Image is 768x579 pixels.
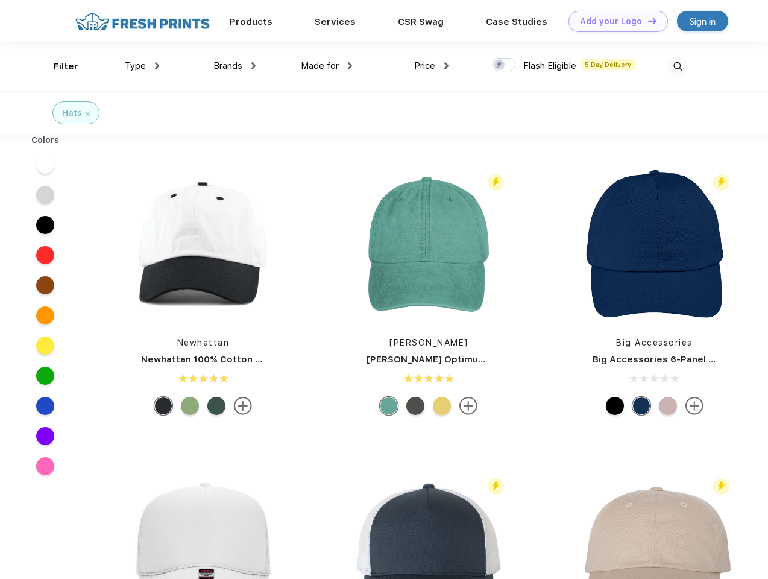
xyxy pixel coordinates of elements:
img: DT [648,17,656,24]
a: [PERSON_NAME] Optimum Pigment Dyed-Cap [367,354,576,365]
img: filter_cancel.svg [86,112,90,116]
span: Brands [213,60,242,71]
img: dropdown.png [251,62,256,69]
div: Add your Logo [580,16,642,27]
img: dropdown.png [444,62,449,69]
img: flash_active_toggle.svg [488,478,504,495]
a: Newhattan [177,338,230,347]
div: Filter [54,60,78,74]
a: Sign in [677,11,728,31]
div: White Black [154,397,172,415]
div: Lemon [433,397,451,415]
img: flash_active_toggle.svg [488,174,504,191]
a: Products [230,16,272,27]
span: Price [414,60,435,71]
div: Blush [659,397,677,415]
span: Flash Eligible [523,60,576,71]
span: Type [125,60,146,71]
div: Charcoal [406,397,424,415]
img: func=resize&h=266 [123,164,283,324]
img: desktop_search.svg [668,57,688,77]
span: Made for [301,60,339,71]
div: Navy [632,397,650,415]
img: flash_active_toggle.svg [713,174,729,191]
img: more.svg [685,397,703,415]
div: Sign in [690,14,716,28]
img: more.svg [459,397,477,415]
img: dropdown.png [348,62,352,69]
a: [PERSON_NAME] [389,338,468,347]
div: Black [606,397,624,415]
a: Newhattan 100% Cotton Stone Washed Cap [141,354,342,365]
img: more.svg [234,397,252,415]
div: Hats [62,107,82,119]
div: Aqua [380,397,398,415]
img: dropdown.png [155,62,159,69]
div: Colors [22,134,69,147]
a: Big Accessories [616,338,693,347]
img: flash_active_toggle.svg [713,478,729,495]
img: fo%20logo%202.webp [72,11,213,32]
img: func=resize&h=266 [348,164,509,324]
span: 5 Day Delivery [581,59,635,70]
img: func=resize&h=266 [574,164,735,324]
div: White Dark Green [207,397,225,415]
div: White Lime Green [181,397,199,415]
